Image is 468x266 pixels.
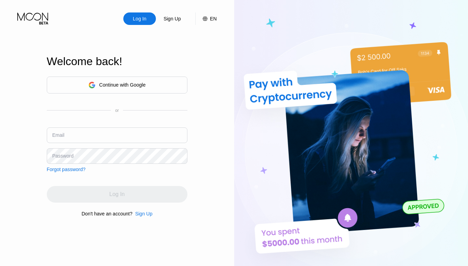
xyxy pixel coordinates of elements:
[52,153,73,159] div: Password
[99,82,145,88] div: Continue with Google
[132,211,152,216] div: Sign Up
[47,55,187,68] div: Welcome back!
[47,167,86,172] div: Forgot password?
[115,108,119,113] div: or
[82,211,133,216] div: Don't have an account?
[123,12,156,25] div: Log In
[135,211,152,216] div: Sign Up
[47,77,187,94] div: Continue with Google
[52,132,64,138] div: Email
[210,16,217,21] div: EN
[132,15,147,22] div: Log In
[163,15,182,22] div: Sign Up
[195,12,217,25] div: EN
[156,12,188,25] div: Sign Up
